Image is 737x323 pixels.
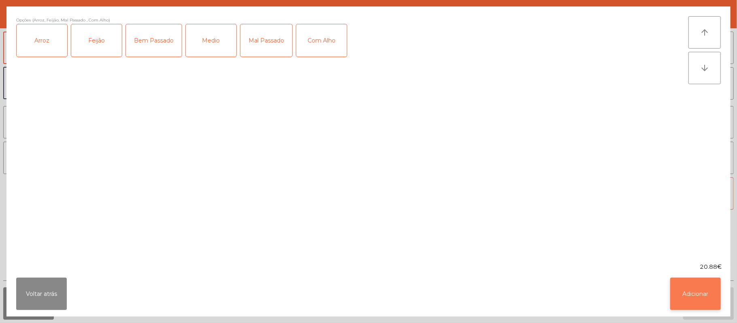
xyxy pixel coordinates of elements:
div: Mal Passado [240,24,292,57]
div: Medio [186,24,236,57]
span: Opções [16,16,31,24]
div: Com Alho [296,24,347,57]
div: Bem Passado [126,24,182,57]
i: arrow_downward [700,63,709,73]
button: Adicionar [670,278,721,310]
div: Arroz [17,24,67,57]
div: 20.88€ [6,263,731,271]
button: arrow_downward [688,52,721,84]
button: arrow_upward [688,16,721,49]
div: Feijão [71,24,122,57]
span: (Arroz, Feijão, Mal Passado , Com Alho) [32,16,110,24]
button: Voltar atrás [16,278,67,310]
i: arrow_upward [700,28,709,37]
